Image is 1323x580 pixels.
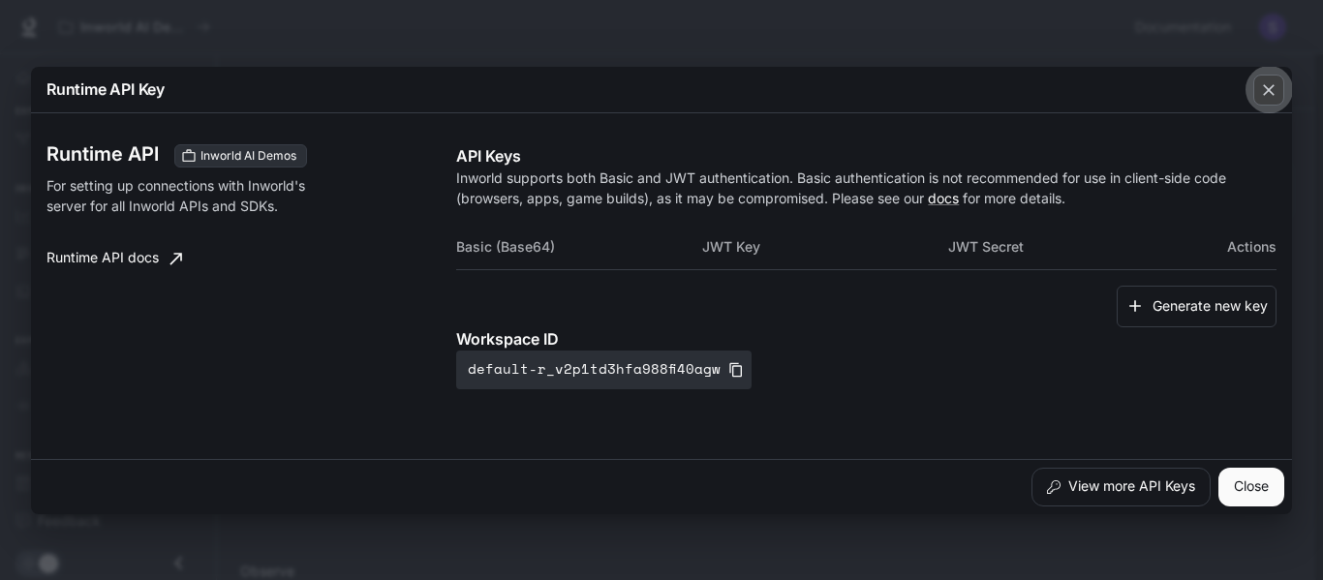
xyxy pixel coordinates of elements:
button: default-r_v2p1td3hfa988fi40agw [456,351,752,389]
div: These keys will apply to your current workspace only [174,144,307,168]
a: Runtime API docs [39,239,190,278]
p: For setting up connections with Inworld's server for all Inworld APIs and SDKs. [46,175,342,216]
p: Runtime API Key [46,77,165,101]
button: Close [1218,468,1284,506]
p: API Keys [456,144,1277,168]
a: docs [928,190,959,206]
p: Inworld supports both Basic and JWT authentication. Basic authentication is not recommended for u... [456,168,1277,208]
button: Generate new key [1117,286,1277,327]
th: JWT Secret [948,224,1194,270]
button: View more API Keys [1031,468,1211,506]
th: JWT Key [702,224,948,270]
h3: Runtime API [46,144,159,164]
th: Basic (Base64) [456,224,702,270]
p: Workspace ID [456,327,1277,351]
th: Actions [1194,224,1277,270]
span: Inworld AI Demos [193,147,304,165]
